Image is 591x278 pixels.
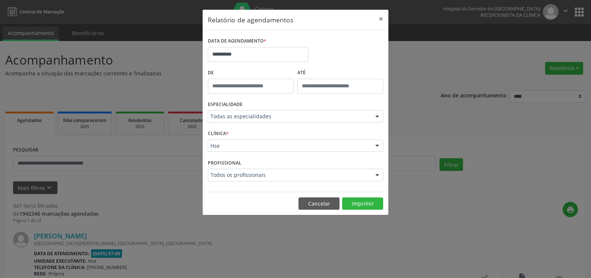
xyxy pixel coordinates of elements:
button: Cancelar [298,197,340,210]
span: Hse [210,142,368,150]
span: Todos os profissionais [210,171,368,179]
label: ESPECIALIDADE [208,99,243,110]
button: Close [373,10,388,28]
button: Imprimir [342,197,383,210]
h5: Relatório de agendamentos [208,15,293,25]
label: PROFISSIONAL [208,157,241,169]
span: Todas as especialidades [210,113,368,120]
label: CLÍNICA [208,128,229,140]
label: ATÉ [297,67,383,79]
label: De [208,67,294,79]
label: DATA DE AGENDAMENTO [208,35,266,47]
